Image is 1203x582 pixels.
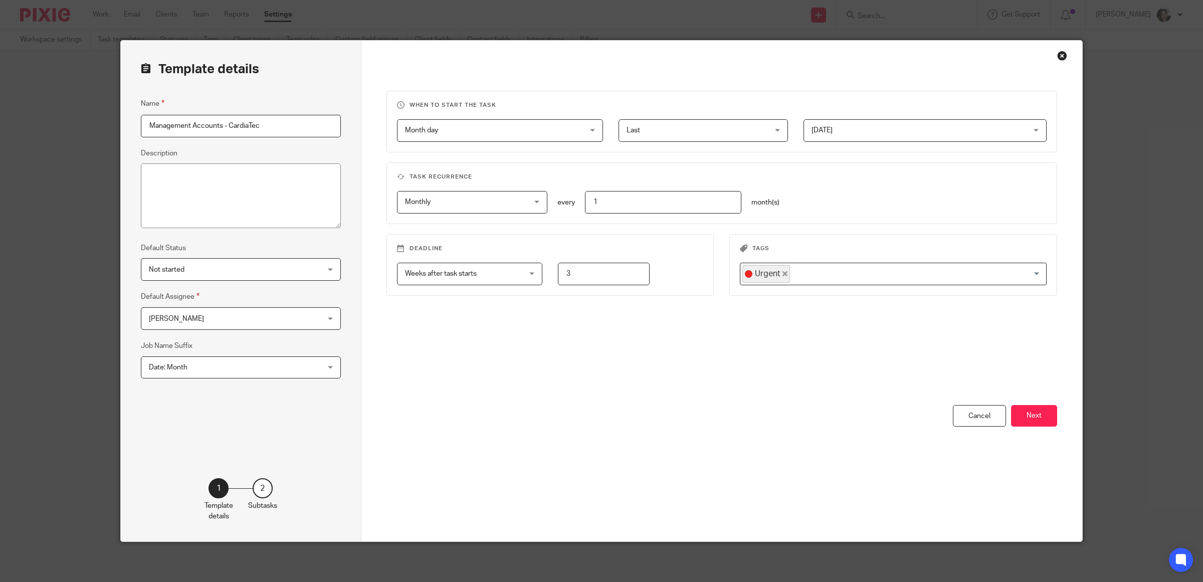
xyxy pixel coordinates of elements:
input: Search for option [791,265,1041,283]
span: [PERSON_NAME] [149,315,204,322]
h3: Deadline [397,245,704,253]
label: Name [141,98,164,109]
span: Month day [405,127,438,134]
span: Urgent [755,268,780,279]
label: Job Name Suffix [141,341,192,351]
div: Close this dialog window [1057,51,1067,61]
label: Default Assignee [141,291,199,302]
div: Search for option [740,263,1047,285]
span: Weeks after task starts [405,270,477,277]
span: [DATE] [812,127,833,134]
span: Last [627,127,640,134]
p: Subtasks [248,501,277,511]
h3: When to start the task [397,101,1047,109]
button: Next [1011,405,1057,427]
span: month(s) [751,199,779,206]
span: Monthly [405,199,431,206]
p: Template details [205,501,233,521]
p: every [557,198,575,208]
div: 1 [209,478,229,498]
span: Date: Month [149,364,187,371]
h3: Task recurrence [397,173,1047,181]
button: Deselect Urgent [782,271,787,276]
label: Description [141,148,177,158]
label: Default Status [141,243,186,253]
h3: Tags [740,245,1047,253]
span: Not started [149,266,184,273]
div: 2 [253,478,273,498]
h2: Template details [141,61,259,78]
div: Cancel [953,405,1006,427]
